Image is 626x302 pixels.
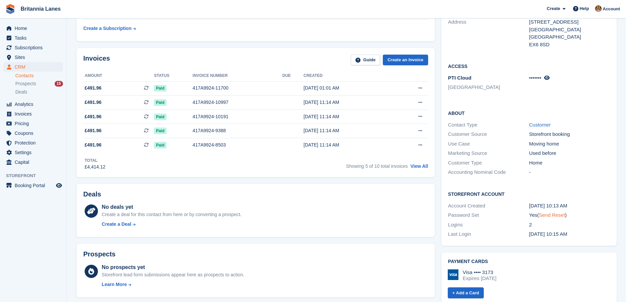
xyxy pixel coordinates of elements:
[3,33,63,43] a: menu
[448,168,529,176] div: Accounting Nominal Code
[3,119,63,128] a: menu
[448,269,458,280] img: Visa Logo
[448,150,529,157] div: Marketing Source
[304,85,393,92] div: [DATE] 01:01 AM
[410,163,428,169] a: View All
[102,203,241,211] div: No deals yet
[154,99,166,106] span: Paid
[537,212,566,218] span: ( )
[15,62,55,72] span: CRM
[448,287,484,298] a: + Add a Card
[448,63,610,69] h2: Access
[83,25,132,32] div: Create a Subscription
[448,211,529,219] div: Password Set
[15,43,55,52] span: Subscriptions
[193,99,282,106] div: 417A9924-10997
[3,109,63,119] a: menu
[85,163,105,170] div: £4,414.12
[448,159,529,167] div: Customer Type
[102,281,244,288] a: Learn More
[529,41,610,49] div: EX6 8SD
[529,221,610,229] div: 2
[448,121,529,129] div: Contact Type
[463,269,496,275] div: Visa •••• 3173
[529,168,610,176] div: -
[448,131,529,138] div: Customer Source
[15,119,55,128] span: Pricing
[304,113,393,120] div: [DATE] 11:14 AM
[448,75,471,81] span: PTI Cloud
[3,100,63,109] a: menu
[15,181,55,190] span: Booking Portal
[102,263,244,271] div: No prospects yet
[529,202,610,210] div: [DATE] 10:13 AM
[304,71,393,81] th: Created
[3,138,63,148] a: menu
[580,5,589,12] span: Help
[448,202,529,210] div: Account Created
[15,89,27,95] span: Deals
[3,62,63,72] a: menu
[102,221,131,228] div: Create a Deal
[6,172,66,179] span: Storefront
[463,275,496,281] div: Expires [DATE]
[15,109,55,119] span: Invoices
[102,271,244,278] div: Storefront lead form submissions appear here as prospects to action.
[15,33,55,43] span: Tasks
[15,129,55,138] span: Coupons
[55,81,63,87] div: 15
[193,142,282,149] div: 417A9924-8503
[448,221,529,229] div: Logins
[529,231,567,237] time: 2025-01-30 10:15:33 UTC
[154,142,166,149] span: Paid
[15,100,55,109] span: Analytics
[595,5,602,12] img: Admin
[529,159,610,167] div: Home
[3,43,63,52] a: menu
[603,6,620,12] span: Account
[85,113,102,120] span: £491.96
[529,75,541,81] span: •••••••
[193,71,282,81] th: Invoice number
[529,18,610,26] div: [STREET_ADDRESS]
[539,212,565,218] a: Send Reset
[448,230,529,238] div: Last Login
[3,53,63,62] a: menu
[193,113,282,120] div: 417A9924-10191
[383,55,428,66] a: Create an Invoice
[3,157,63,167] a: menu
[3,129,63,138] a: menu
[547,5,560,12] span: Create
[304,127,393,134] div: [DATE] 11:14 AM
[529,26,610,34] div: [GEOGRAPHIC_DATA]
[3,181,63,190] a: menu
[448,140,529,148] div: Use Case
[529,33,610,41] div: [GEOGRAPHIC_DATA]
[18,3,63,14] a: Britannia Lanes
[154,71,193,81] th: Status
[83,55,110,66] h2: Invoices
[102,221,241,228] a: Create a Deal
[85,127,102,134] span: £491.96
[304,99,393,106] div: [DATE] 11:14 AM
[83,22,136,35] a: Create a Subscription
[85,157,105,163] div: Total
[529,211,610,219] div: Yes
[154,128,166,134] span: Paid
[83,190,101,198] h2: Deals
[351,55,380,66] a: Guide
[529,122,551,128] a: Customer
[529,150,610,157] div: Used before
[15,24,55,33] span: Home
[102,211,241,218] div: Create a deal for this contact from here or by converting a prospect.
[83,71,154,81] th: Amount
[15,80,63,87] a: Prospects 15
[448,190,610,197] h2: Storefront Account
[193,85,282,92] div: 417A9924-11700
[448,259,610,264] h2: Payment cards
[154,114,166,120] span: Paid
[15,73,63,79] a: Contacts
[85,99,102,106] span: £491.96
[15,81,36,87] span: Prospects
[102,281,127,288] div: Learn More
